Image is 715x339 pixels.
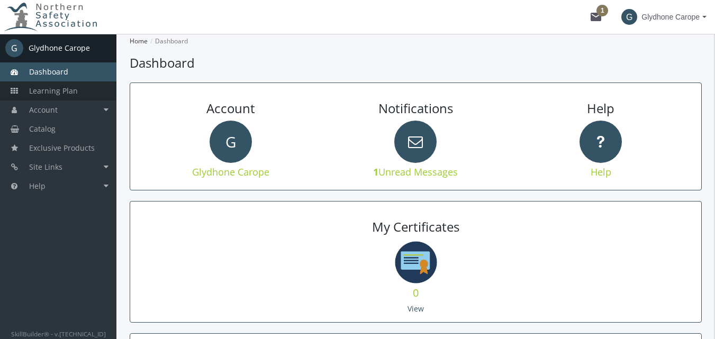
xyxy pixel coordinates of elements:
h3: Account [151,102,310,115]
span: Site Links [29,162,62,172]
span: Help [29,181,46,191]
span: G [621,9,637,25]
a: View [408,304,424,314]
label: Unread Messages [373,166,458,179]
span: Learning Plan [29,86,78,96]
label: Glydhone Carope [192,166,269,179]
span: Exclusive Products [29,143,95,153]
h3: Notifications [336,102,495,115]
span: G [210,121,252,163]
span: Glydhone Carope [641,7,700,26]
span: Account [29,105,58,115]
mat-icon: mail [590,11,602,23]
div: Glydhone Carope [29,43,90,53]
h1: Dashboard [130,54,702,72]
strong: 1 [373,166,378,178]
li: Dashboard [148,34,188,49]
label: 0 [413,286,419,301]
span: G [5,39,23,57]
small: SkillBuilder® - v.[TECHNICAL_ID] [11,329,106,338]
h3: Help [521,102,680,115]
span: Catalog [29,124,56,134]
label: Help [591,166,611,179]
h3: My Certificates [337,220,495,234]
a: Home [130,36,148,45]
img: certificate.png [395,239,437,286]
span: Dashboard [29,67,68,77]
